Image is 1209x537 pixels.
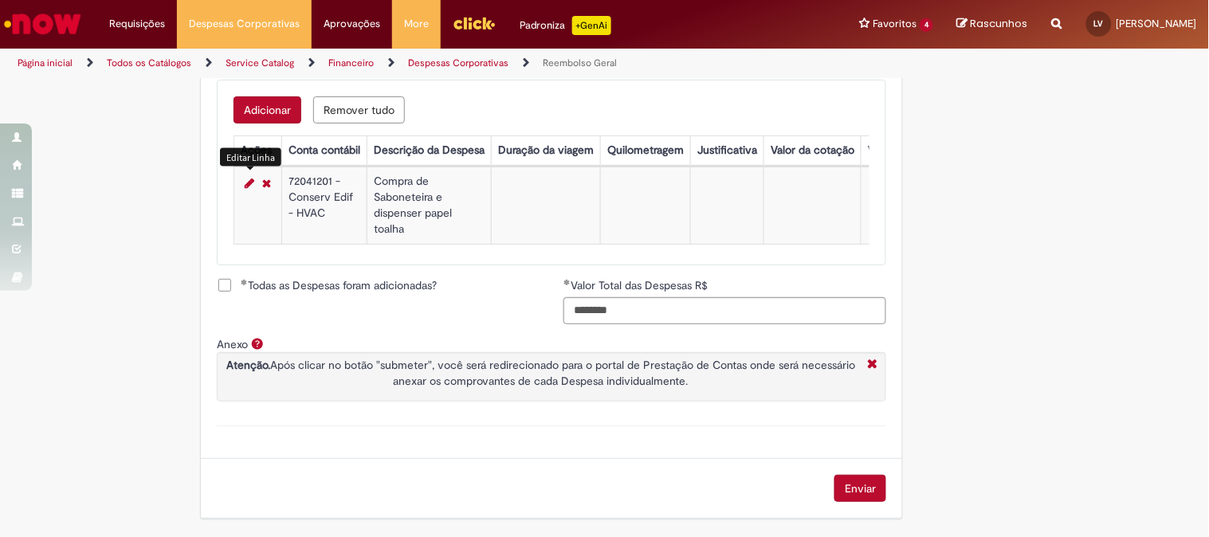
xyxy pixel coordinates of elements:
[18,57,73,69] a: Página inicial
[241,279,248,285] span: Obrigatório Preenchido
[920,18,933,32] span: 4
[217,337,248,351] label: Anexo
[764,135,862,165] th: Valor da cotação
[234,135,282,165] th: Ações
[324,16,380,32] span: Aprovações
[834,475,886,502] button: Enviar
[957,17,1028,32] a: Rascunhos
[601,135,691,165] th: Quilometragem
[1094,18,1104,29] span: LV
[367,135,492,165] th: Descrição da Despesa
[109,16,165,32] span: Requisições
[241,277,437,293] span: Todas as Despesas foram adicionadas?
[691,135,764,165] th: Justificativa
[571,278,711,292] span: Valor Total das Despesas R$
[453,11,496,35] img: click_logo_yellow_360x200.png
[248,337,267,350] span: Ajuda para Anexo
[404,16,429,32] span: More
[492,135,601,165] th: Duração da viagem
[220,148,281,167] div: Editar Linha
[313,96,405,123] button: Remove all rows for Despesas de Reembolso Geral
[2,8,84,40] img: ServiceNow
[241,174,258,193] a: Editar Linha 1
[862,135,946,165] th: Valor por Litro
[563,297,886,324] input: Valor Total das Despesas R$
[863,357,881,374] i: Fechar More information Por anexo
[563,279,571,285] span: Obrigatório Preenchido
[282,135,367,165] th: Conta contábil
[222,357,859,389] p: Após clicar no botão "submeter", você será redirecionado para o portal de Prestação de Contas ond...
[367,167,492,244] td: Compra de Saboneteira e dispenser papel toalha
[543,57,617,69] a: Reembolso Geral
[408,57,508,69] a: Despesas Corporativas
[226,358,270,372] strong: Atenção.
[107,57,191,69] a: Todos os Catálogos
[971,16,1028,31] span: Rascunhos
[226,57,294,69] a: Service Catalog
[282,167,367,244] td: 72041201 - Conserv Edif - HVAC
[520,16,611,35] div: Padroniza
[12,49,794,78] ul: Trilhas de página
[189,16,300,32] span: Despesas Corporativas
[328,57,374,69] a: Financeiro
[258,174,275,193] a: Remover linha 1
[1117,17,1197,30] span: [PERSON_NAME]
[873,16,917,32] span: Favoritos
[234,96,301,123] button: Add a row for Despesas de Reembolso Geral
[572,16,611,35] p: +GenAi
